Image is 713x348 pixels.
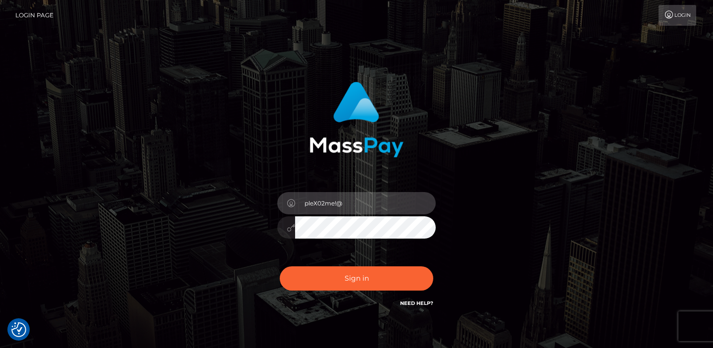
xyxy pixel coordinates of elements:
img: Revisit consent button [11,322,26,337]
button: Sign in [280,266,433,291]
input: Username... [295,192,436,214]
button: Consent Preferences [11,322,26,337]
img: MassPay Login [309,82,404,157]
a: Need Help? [400,300,433,306]
a: Login [659,5,696,26]
a: Login Page [15,5,53,26]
